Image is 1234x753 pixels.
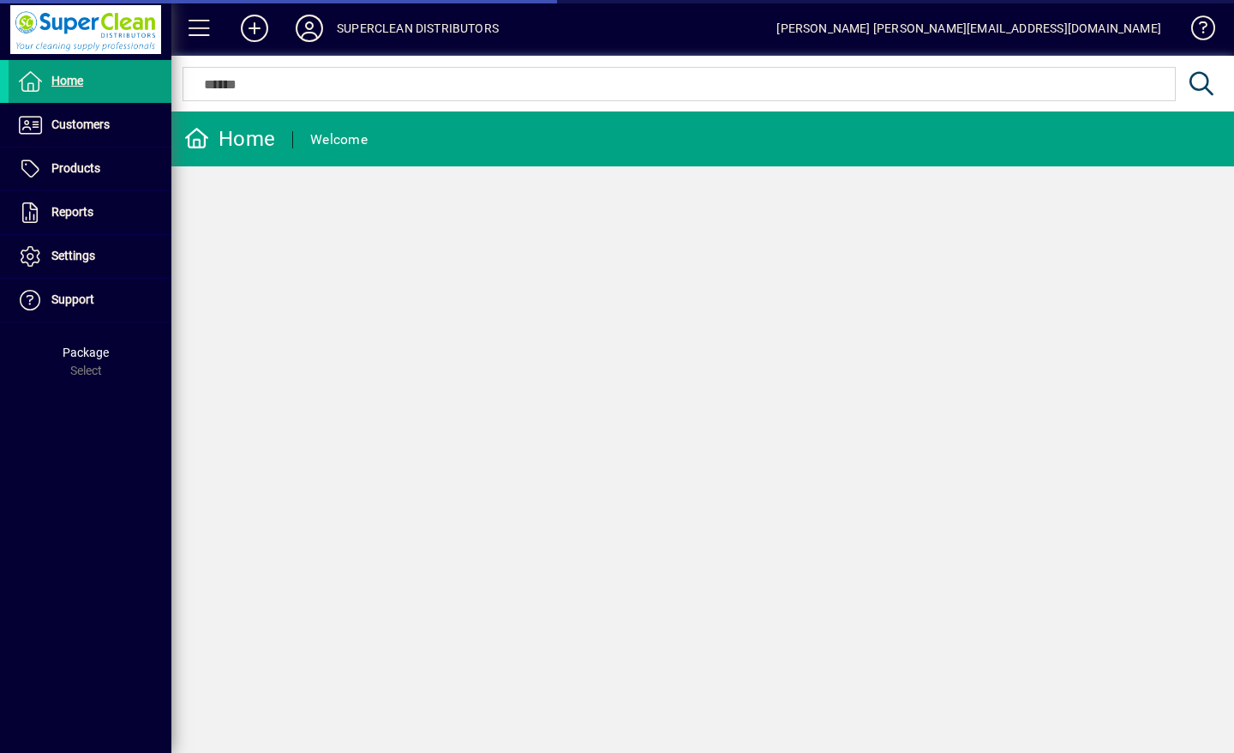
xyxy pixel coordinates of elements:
[184,125,275,153] div: Home
[337,15,499,42] div: SUPERCLEAN DISTRIBUTORS
[9,279,171,322] a: Support
[776,15,1161,42] div: [PERSON_NAME] [PERSON_NAME][EMAIL_ADDRESS][DOMAIN_NAME]
[51,117,110,131] span: Customers
[282,13,337,44] button: Profile
[63,346,109,359] span: Package
[227,13,282,44] button: Add
[310,126,368,154] div: Welcome
[9,104,171,147] a: Customers
[9,191,171,234] a: Reports
[1178,3,1213,59] a: Knowledge Base
[9,148,171,190] a: Products
[51,292,94,306] span: Support
[9,235,171,278] a: Settings
[51,249,95,262] span: Settings
[51,205,93,219] span: Reports
[51,74,83,87] span: Home
[51,161,100,175] span: Products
